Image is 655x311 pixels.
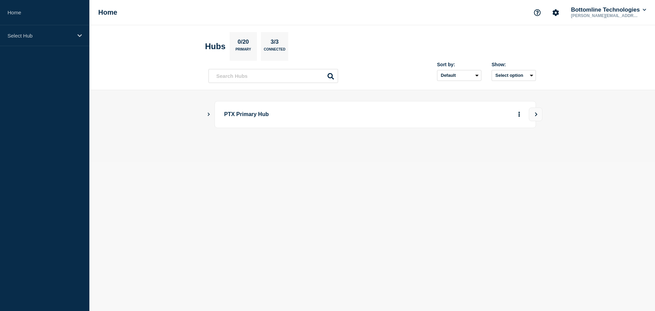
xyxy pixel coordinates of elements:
[224,108,413,121] p: PTX Primary Hub
[437,70,481,81] select: Sort by
[235,39,251,47] p: 0/20
[570,6,647,13] button: Bottomline Technologies
[570,13,641,18] p: [PERSON_NAME][EMAIL_ADDRESS][PERSON_NAME][DOMAIN_NAME]
[549,5,563,20] button: Account settings
[205,42,225,51] h2: Hubs
[492,70,536,81] button: Select option
[235,47,251,55] p: Primary
[530,5,544,20] button: Support
[208,69,338,83] input: Search Hubs
[515,108,524,121] button: More actions
[492,62,536,67] div: Show:
[437,62,481,67] div: Sort by:
[207,112,210,117] button: Show Connected Hubs
[8,33,73,39] p: Select Hub
[529,108,542,121] button: View
[268,39,281,47] p: 3/3
[264,47,285,55] p: Connected
[98,9,117,16] h1: Home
